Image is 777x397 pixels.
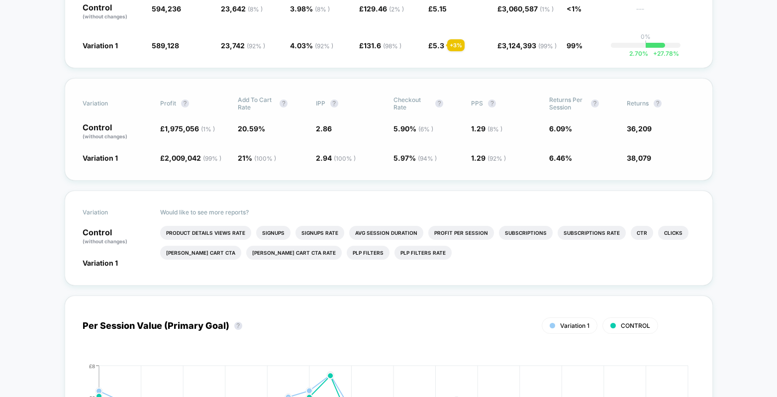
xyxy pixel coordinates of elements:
[549,96,586,111] span: Returns Per Session
[629,50,648,57] span: 2.70 %
[83,259,118,267] span: Variation 1
[203,155,221,162] span: ( 99 % )
[471,154,506,162] span: 1.29
[330,99,338,107] button: ?
[502,4,554,13] span: 3,060,587
[83,41,118,50] span: Variation 1
[471,99,483,107] span: PPS
[538,42,557,50] span: ( 99 % )
[567,4,582,13] span: <1%
[499,226,553,240] li: Subscriptions
[83,13,127,19] span: (without changes)
[393,154,437,162] span: 5.97 %
[389,5,404,13] span: ( 2 % )
[160,246,241,260] li: [PERSON_NAME] Cart Cta
[234,322,242,330] button: ?
[627,124,652,133] span: 36,209
[393,124,433,133] span: 5.90 %
[591,99,599,107] button: ?
[364,41,401,50] span: 131.6
[627,99,649,107] span: Returns
[502,41,557,50] span: 3,124,393
[636,6,695,20] span: ---
[359,41,401,50] span: £
[487,155,506,162] span: ( 92 % )
[83,3,142,20] p: Control
[316,154,356,162] span: 2.94
[83,123,150,140] p: Control
[160,208,695,216] p: Would like to see more reports?
[83,238,127,244] span: (without changes)
[83,228,150,245] p: Control
[256,226,291,240] li: Signups
[315,42,333,50] span: ( 92 % )
[246,246,342,260] li: [PERSON_NAME] Cart Cta Rate
[315,5,330,13] span: ( 8 % )
[160,154,221,162] span: £
[238,124,265,133] span: 20.59 %
[497,41,557,50] span: £
[83,208,137,216] span: Variation
[394,246,452,260] li: Plp Filters Rate
[653,50,657,57] span: +
[641,33,651,40] p: 0%
[165,154,221,162] span: 2,009,042
[165,124,215,133] span: 1,975,056
[221,41,265,50] span: 23,742
[201,125,215,133] span: ( 1 % )
[627,154,651,162] span: 38,079
[160,124,215,133] span: £
[334,155,356,162] span: ( 100 % )
[428,226,494,240] li: Profit Per Session
[418,125,433,133] span: ( 6 % )
[433,4,447,13] span: 5.15
[558,226,626,240] li: Subscriptions Rate
[247,42,265,50] span: ( 92 % )
[549,154,572,162] span: 6.46 %
[83,133,127,139] span: (without changes)
[280,99,288,107] button: ?
[567,41,583,50] span: 99%
[316,99,325,107] span: IPP
[83,154,118,162] span: Variation 1
[152,41,179,50] span: 589,128
[290,4,330,13] span: 3.98 %
[181,99,189,107] button: ?
[221,4,263,13] span: 23,642
[349,226,423,240] li: Avg Session Duration
[488,99,496,107] button: ?
[290,41,333,50] span: 4.03 %
[89,363,95,369] tspan: £8
[654,99,662,107] button: ?
[83,96,137,111] span: Variation
[435,99,443,107] button: ?
[364,4,404,13] span: 129.46
[433,41,444,50] span: 5.3
[418,155,437,162] span: ( 94 % )
[487,125,502,133] span: ( 8 % )
[447,39,465,51] div: + 3 %
[631,226,653,240] li: Ctr
[540,5,554,13] span: ( 1 % )
[160,99,176,107] span: Profit
[359,4,404,13] span: £
[347,246,389,260] li: Plp Filters
[238,96,275,111] span: Add To Cart Rate
[428,41,444,50] span: £
[160,226,251,240] li: Product Details Views Rate
[560,322,589,329] span: Variation 1
[238,154,276,162] span: 21 %
[428,4,447,13] span: £
[295,226,344,240] li: Signups Rate
[393,96,430,111] span: Checkout Rate
[497,4,554,13] span: £
[383,42,401,50] span: ( 98 % )
[316,124,332,133] span: 2.86
[658,226,688,240] li: Clicks
[648,50,679,57] span: 27.78 %
[621,322,650,329] span: CONTROL
[254,155,276,162] span: ( 100 % )
[471,124,502,133] span: 1.29
[645,40,647,48] p: |
[152,4,181,13] span: 594,236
